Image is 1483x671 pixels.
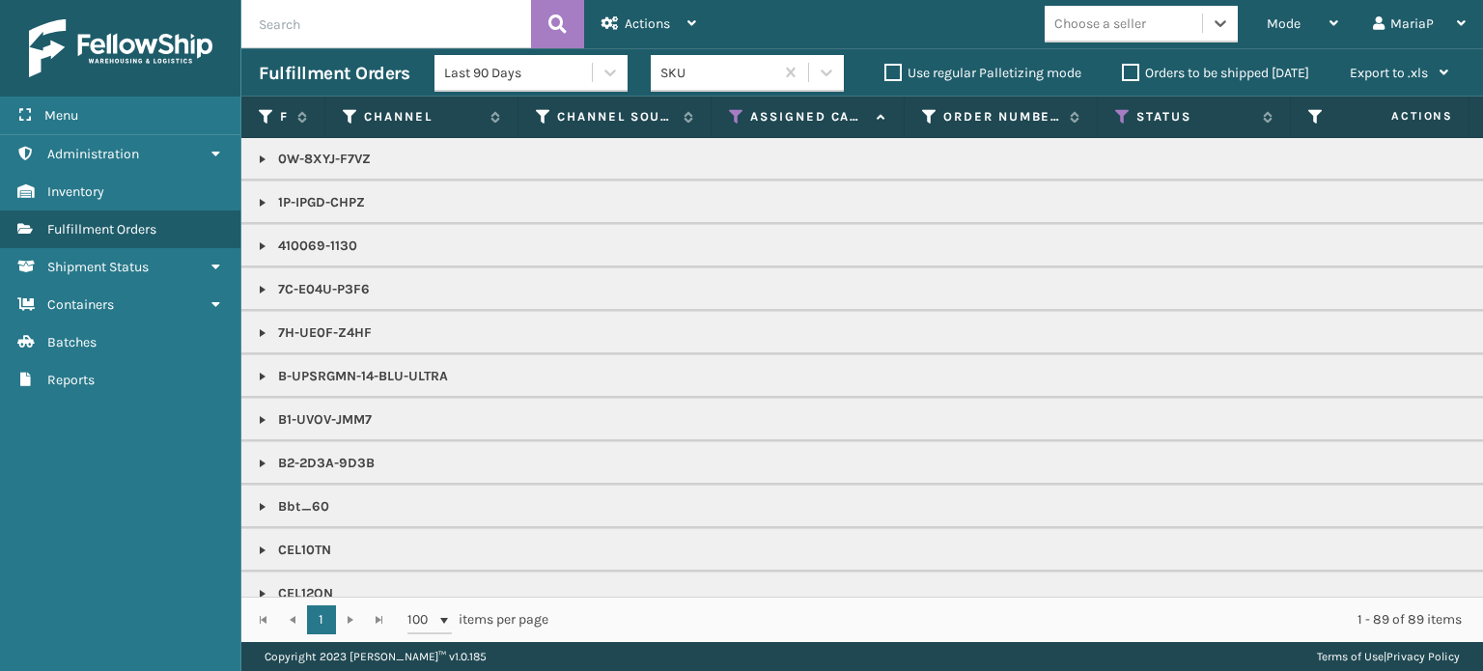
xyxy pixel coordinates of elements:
label: Fulfillment Order Id [280,108,288,126]
a: Terms of Use [1317,650,1384,663]
span: Actions [1330,100,1465,132]
label: Channel [364,108,481,126]
label: Status [1136,108,1253,126]
span: Actions [625,15,670,32]
span: Containers [47,296,114,313]
div: | [1317,642,1460,671]
span: Menu [44,107,78,124]
span: Administration [47,146,139,162]
span: Reports [47,372,95,388]
span: Fulfillment Orders [47,221,156,238]
label: Channel Source [557,108,674,126]
span: items per page [407,605,548,634]
div: SKU [660,63,775,83]
label: Assigned Carrier Service [750,108,867,126]
img: logo [29,19,212,77]
span: Batches [47,334,97,350]
span: Export to .xls [1350,65,1428,81]
div: Choose a seller [1054,14,1146,34]
span: Shipment Status [47,259,149,275]
a: 1 [307,605,336,634]
span: Mode [1267,15,1301,32]
label: Orders to be shipped [DATE] [1122,65,1309,81]
span: Inventory [47,183,104,200]
h3: Fulfillment Orders [259,62,409,85]
div: Last 90 Days [444,63,594,83]
div: 1 - 89 of 89 items [575,610,1462,629]
p: Copyright 2023 [PERSON_NAME]™ v 1.0.185 [265,642,487,671]
span: 100 [407,610,436,629]
label: Order Number [943,108,1060,126]
label: Use regular Palletizing mode [884,65,1081,81]
a: Privacy Policy [1386,650,1460,663]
